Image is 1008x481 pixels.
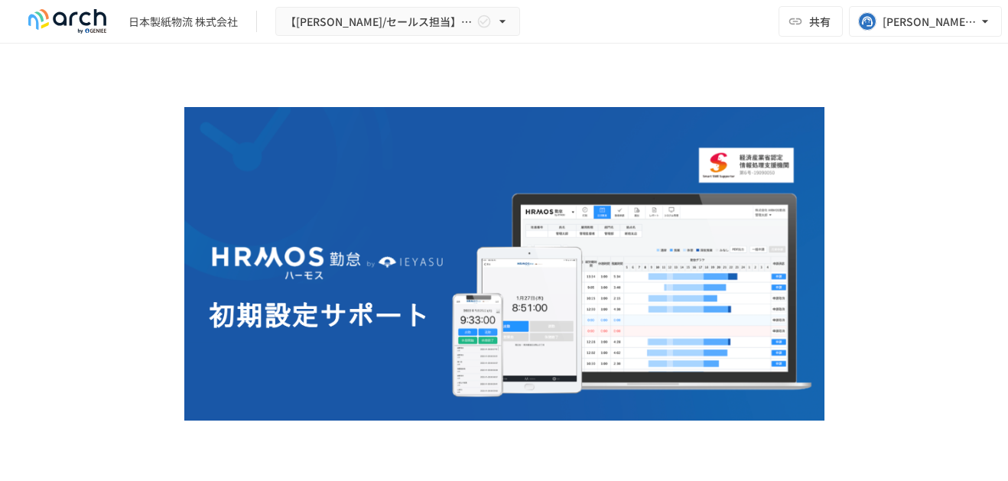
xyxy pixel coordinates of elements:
[849,6,1002,37] button: [PERSON_NAME][EMAIL_ADDRESS][DOMAIN_NAME]
[184,107,824,421] img: GdztLVQAPnGLORo409ZpmnRQckwtTrMz8aHIKJZF2AQ
[883,12,977,31] div: [PERSON_NAME][EMAIL_ADDRESS][DOMAIN_NAME]
[128,14,238,30] div: 日本製紙物流 株式会社
[779,6,843,37] button: 共有
[809,13,831,30] span: 共有
[18,9,116,34] img: logo-default@2x-9cf2c760.svg
[285,12,473,31] span: 【[PERSON_NAME]/セールス担当】日本製紙物流株式会社様_初期設定サポート
[275,7,520,37] button: 【[PERSON_NAME]/セールス担当】日本製紙物流株式会社様_初期設定サポート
